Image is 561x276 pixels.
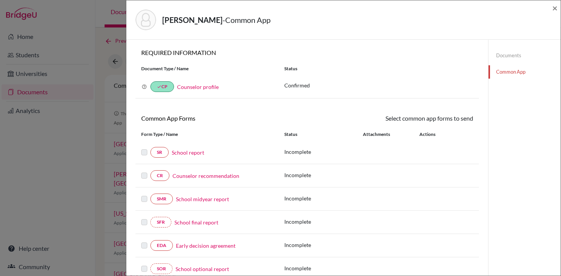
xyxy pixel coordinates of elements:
[150,147,169,158] a: SR
[410,131,458,138] div: Actions
[222,15,271,24] span: - Common App
[135,131,279,138] div: Form Type / Name
[284,241,363,249] p: Incomplete
[552,3,558,13] button: Close
[284,81,473,89] p: Confirmed
[363,131,410,138] div: Attachments
[284,264,363,272] p: Incomplete
[176,195,229,203] a: School midyear report
[284,131,363,138] div: Status
[150,217,171,228] a: SFR
[279,65,479,72] div: Status
[307,114,479,123] div: Select common app forms to send
[284,194,363,202] p: Incomplete
[150,81,174,92] a: doneCP
[162,15,222,24] strong: [PERSON_NAME]
[172,148,204,157] a: School report
[150,263,172,274] a: SOR
[488,49,561,62] a: Documents
[150,194,173,204] a: SMR
[488,65,561,79] a: Common App
[284,171,363,179] p: Incomplete
[150,170,169,181] a: CR
[135,115,307,122] h6: Common App Forms
[177,84,219,90] a: Counselor profile
[157,84,161,89] i: done
[552,2,558,13] span: ×
[176,242,235,250] a: Early decision agreement
[174,218,218,226] a: School final report
[150,240,173,251] a: EDA
[284,148,363,156] p: Incomplete
[135,49,479,56] h6: REQUIRED INFORMATION
[176,265,229,273] a: School optional report
[172,172,239,180] a: Counselor recommendation
[284,218,363,226] p: Incomplete
[135,65,279,72] div: Document Type / Name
